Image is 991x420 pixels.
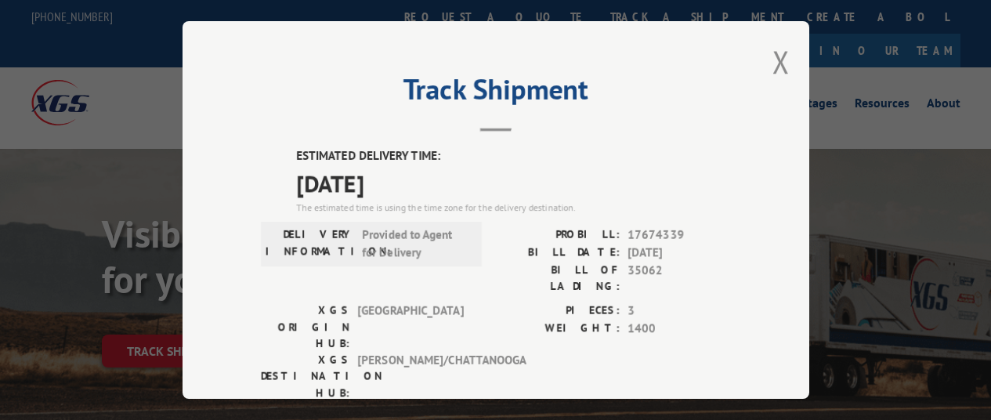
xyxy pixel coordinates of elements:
[628,261,731,294] span: 35062
[496,226,620,244] label: PROBILL:
[496,261,620,294] label: BILL OF LADING:
[628,244,731,262] span: [DATE]
[496,302,620,320] label: PIECES:
[628,320,731,338] span: 1400
[496,320,620,338] label: WEIGHT:
[628,226,731,244] span: 17674339
[266,226,354,261] label: DELIVERY INFORMATION:
[261,78,731,108] h2: Track Shipment
[772,41,790,82] button: Close modal
[357,351,463,400] span: [PERSON_NAME]/CHATTANOOGA
[362,226,468,261] span: Provided to Agent for Delivery
[261,302,349,351] label: XGS ORIGIN HUB:
[628,302,731,320] span: 3
[357,302,463,351] span: [GEOGRAPHIC_DATA]
[496,244,620,262] label: BILL DATE:
[296,200,731,214] div: The estimated time is using the time zone for the delivery destination.
[296,147,731,165] label: ESTIMATED DELIVERY TIME:
[261,351,349,400] label: XGS DESTINATION HUB:
[296,165,731,200] span: [DATE]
